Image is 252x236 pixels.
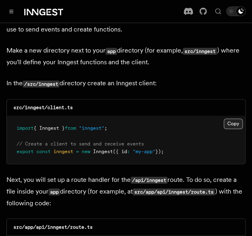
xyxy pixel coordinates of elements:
span: import [17,125,34,131]
span: ; [104,125,107,131]
code: src/inngest/client.ts [13,105,73,110]
button: Toggle navigation [6,6,16,16]
button: Copy [224,118,243,129]
code: src/app/api/inngest/route.ts [133,188,215,195]
button: Find something... [213,6,223,16]
span: = [76,148,79,154]
button: Toggle dark mode [226,6,246,16]
code: /src/inngest [23,80,59,87]
span: "my-app" [133,148,155,154]
code: app [106,48,117,55]
span: "inngest" [79,125,104,131]
span: inngest [53,148,73,154]
span: : [127,148,130,154]
span: from [65,125,76,131]
span: // Create a client to send and receive events [17,141,144,146]
span: }); [155,148,164,154]
span: Inngest [93,148,113,154]
code: src/inngest [183,48,217,55]
code: src/app/api/inngest/route.ts [13,224,93,230]
p: Make a new directory next to your directory (for example, ) where you'll define your Inngest func... [6,45,246,68]
code: /api/inngest [131,177,167,183]
code: app [49,188,60,195]
span: new [82,148,90,154]
span: export [17,148,34,154]
span: { Inngest } [34,125,65,131]
span: ({ id [113,148,127,154]
span: const [36,148,51,154]
p: Next, you will set up a route handler for the route. To do so, create a file inside your director... [6,174,246,209]
p: In the directory create an Inngest client: [6,78,246,89]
